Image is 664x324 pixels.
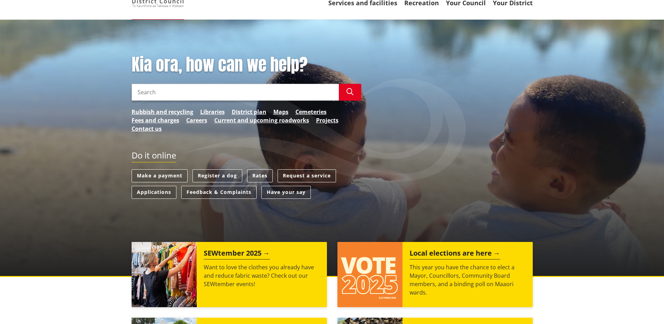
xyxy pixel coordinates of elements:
[278,169,336,182] a: Request a service
[193,169,242,182] a: Register a dog
[132,150,176,163] h2: Do it online
[132,242,197,307] img: SEWtember
[200,108,225,116] a: Libraries
[410,249,500,259] h2: Local elections are here
[132,116,179,124] a: Fees and charges
[204,249,270,259] h2: SEWtember 2025
[132,108,193,116] a: Rubbish and recycling
[132,55,361,75] h1: Kia ora, how can we help?
[132,242,327,307] a: SEWtember 2025 Want to love the clothes you already have and reduce fabric waste? Check out our S...
[261,186,311,199] a: Have your say
[247,169,273,182] a: Rates
[181,186,257,199] a: Feedback & Complaints
[132,84,339,101] input: Search input
[186,116,207,124] a: Careers
[132,124,162,133] a: Contact us
[410,263,526,297] p: This year you have the chance to elect a Mayor, Councillors, Community Board members, and a bindi...
[337,242,533,307] a: Local elections are here This year you have the chance to elect a Mayor, Councillors, Community B...
[204,263,320,288] p: Want to love the clothes you already have and reduce fabric waste? Check out our SEWtember events!
[232,108,266,116] a: District plan
[316,116,338,124] a: Projects
[337,242,403,307] img: Vote 2025
[214,116,309,124] a: Current and upcoming roadworks
[273,108,288,116] a: Maps
[632,295,657,320] iframe: Messenger Launcher
[295,108,327,116] a: Cemeteries
[132,186,176,199] a: Applications
[132,169,188,182] a: Make a payment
